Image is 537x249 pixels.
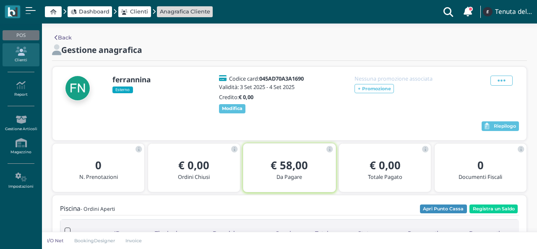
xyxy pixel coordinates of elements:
[239,93,253,101] b: € 0,00
[121,8,148,16] a: Clienti
[259,75,304,82] b: 045AD70A3A1690
[441,174,520,180] h5: Documenti Fiscali
[3,77,39,100] a: Report
[370,158,401,173] b: € 0,00
[250,174,328,180] h5: Da Pagare
[81,205,115,212] small: - Ordini Aperti
[149,225,187,241] div: Tipologia
[47,237,64,244] p: I/O Net
[222,105,242,111] b: Modifica
[155,174,233,180] h5: Ordini Chiusi
[298,225,349,241] div: Totale
[3,112,39,135] a: Gestione Articoli
[55,34,72,42] a: Back
[346,174,424,180] h5: Totale Pagato
[358,86,391,92] b: + Promozione
[219,84,307,90] h5: Validità: 3 Set 2025 - 4 Set 2025
[79,8,109,16] span: Dashboard
[3,135,39,158] a: Magazzino
[271,225,298,241] div: Canale
[86,225,149,241] div: ID
[3,169,39,192] a: Impostazioni
[120,237,148,244] a: Invoice
[494,123,516,129] span: Riepilogo
[3,43,39,66] a: Clienti
[3,30,39,40] div: POS
[69,237,120,244] a: BookingDesigner
[187,225,271,241] div: Descrizione
[65,76,90,101] img: ferrannina null
[477,223,530,242] iframe: Help widget launcher
[381,225,465,241] div: Pagamenti
[477,158,484,173] b: 0
[483,7,492,16] img: ...
[482,121,519,131] button: Riepilogo
[355,76,443,81] h5: Nessuna promozione associata
[482,2,532,22] a: ... Tenuta del Barco
[219,94,307,100] h5: Credito:
[61,45,142,54] h2: Gestione anagrafica
[8,7,17,17] img: logo
[229,76,304,81] h5: Codice card:
[70,8,109,16] a: Dashboard
[465,225,504,241] div: Documenti
[59,174,138,180] h5: N. Prenotazioni
[130,8,148,16] span: Clienti
[112,75,151,84] b: ferrannina
[469,204,518,214] button: Registra un Saldo
[60,205,115,212] h4: Piscina
[95,158,102,173] b: 0
[160,8,210,16] a: Anagrafica Cliente
[178,158,209,173] b: € 0,00
[112,86,133,93] span: Esterno
[495,8,532,16] h4: Tenuta del Barco
[420,204,467,214] button: Apri Punto Cassa
[271,158,308,173] b: € 58,00
[349,225,381,241] div: Stato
